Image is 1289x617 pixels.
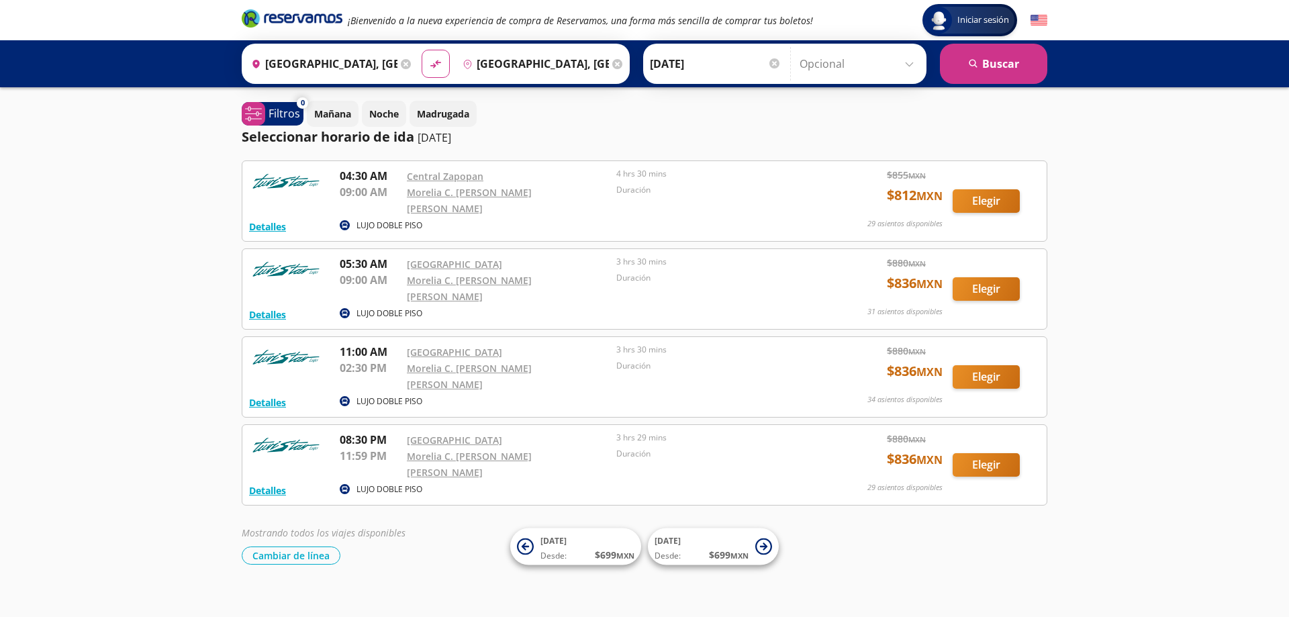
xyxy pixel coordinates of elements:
[340,344,400,360] p: 11:00 AM
[340,448,400,464] p: 11:59 PM
[301,97,305,109] span: 0
[953,189,1020,213] button: Elegir
[540,550,567,562] span: Desde:
[356,220,422,232] p: LUJO DOBLE PISO
[407,170,483,183] a: Central Zapopan
[242,8,342,28] i: Brand Logo
[916,277,943,291] small: MXN
[616,432,819,444] p: 3 hrs 29 mins
[648,528,779,565] button: [DATE]Desde:$699MXN
[249,483,286,497] button: Detalles
[655,550,681,562] span: Desde:
[356,307,422,320] p: LUJO DOBLE PISO
[242,547,340,565] button: Cambiar de línea
[540,535,567,547] span: [DATE]
[953,277,1020,301] button: Elegir
[908,346,926,357] small: MXN
[356,395,422,408] p: LUJO DOBLE PISO
[457,47,609,81] input: Buscar Destino
[616,272,819,284] p: Duración
[908,258,926,269] small: MXN
[410,101,477,127] button: Madrugada
[616,360,819,372] p: Duración
[242,127,414,147] p: Seleccionar horario de ida
[369,107,399,121] p: Noche
[407,362,532,391] a: Morelia C. [PERSON_NAME] [PERSON_NAME]
[249,432,323,459] img: RESERVAMOS
[867,218,943,230] p: 29 asientos disponibles
[867,482,943,493] p: 29 asientos disponibles
[616,168,819,180] p: 4 hrs 30 mins
[249,168,323,195] img: RESERVAMOS
[407,434,502,446] a: [GEOGRAPHIC_DATA]
[242,102,303,126] button: 0Filtros
[407,274,532,303] a: Morelia C. [PERSON_NAME] [PERSON_NAME]
[616,344,819,356] p: 3 hrs 30 mins
[407,186,532,215] a: Morelia C. [PERSON_NAME] [PERSON_NAME]
[362,101,406,127] button: Noche
[340,184,400,200] p: 09:00 AM
[242,526,405,539] em: Mostrando todos los viajes disponibles
[269,105,300,122] p: Filtros
[730,551,749,561] small: MXN
[887,344,926,358] span: $ 880
[249,220,286,234] button: Detalles
[616,256,819,268] p: 3 hrs 30 mins
[887,361,943,381] span: $ 836
[340,360,400,376] p: 02:30 PM
[249,344,323,371] img: RESERVAMOS
[340,168,400,184] p: 04:30 AM
[887,273,943,293] span: $ 836
[887,185,943,205] span: $ 812
[952,13,1014,27] span: Iniciar sesión
[709,548,749,562] span: $ 699
[867,394,943,406] p: 34 asientos disponibles
[916,365,943,379] small: MXN
[314,107,351,121] p: Mañana
[908,434,926,444] small: MXN
[407,346,502,359] a: [GEOGRAPHIC_DATA]
[417,107,469,121] p: Madrugada
[908,171,926,181] small: MXN
[249,395,286,410] button: Detalles
[867,306,943,318] p: 31 asientos disponibles
[916,453,943,467] small: MXN
[650,47,781,81] input: Elegir Fecha
[340,272,400,288] p: 09:00 AM
[246,47,397,81] input: Buscar Origen
[616,448,819,460] p: Duración
[655,535,681,547] span: [DATE]
[249,256,323,283] img: RESERVAMOS
[616,551,634,561] small: MXN
[407,450,532,479] a: Morelia C. [PERSON_NAME] [PERSON_NAME]
[418,130,451,146] p: [DATE]
[307,101,359,127] button: Mañana
[887,256,926,270] span: $ 880
[940,44,1047,84] button: Buscar
[340,256,400,272] p: 05:30 AM
[595,548,634,562] span: $ 699
[953,453,1020,477] button: Elegir
[340,432,400,448] p: 08:30 PM
[953,365,1020,389] button: Elegir
[242,8,342,32] a: Brand Logo
[887,168,926,182] span: $ 855
[510,528,641,565] button: [DATE]Desde:$699MXN
[1031,12,1047,29] button: English
[616,184,819,196] p: Duración
[249,307,286,322] button: Detalles
[916,189,943,203] small: MXN
[887,432,926,446] span: $ 880
[407,258,502,271] a: [GEOGRAPHIC_DATA]
[356,483,422,495] p: LUJO DOBLE PISO
[800,47,920,81] input: Opcional
[887,449,943,469] span: $ 836
[348,14,813,27] em: ¡Bienvenido a la nueva experiencia de compra de Reservamos, una forma más sencilla de comprar tus...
